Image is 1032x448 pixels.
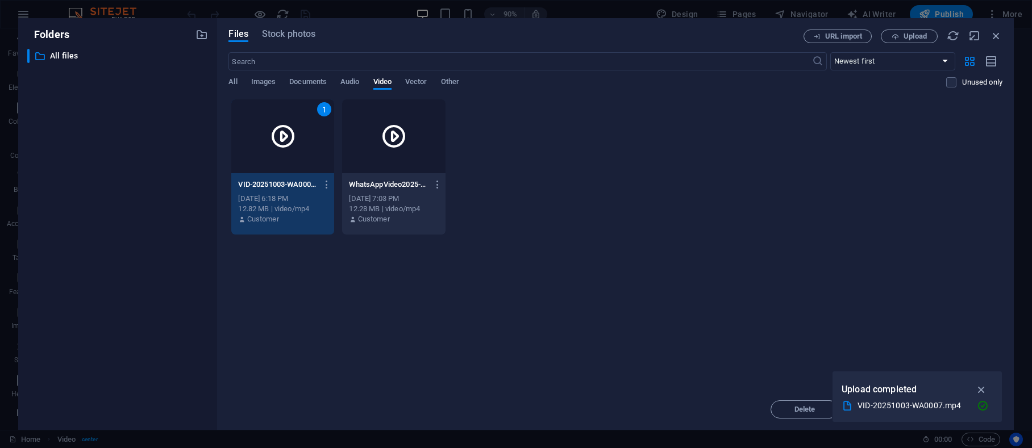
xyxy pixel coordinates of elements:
span: All [228,75,237,91]
button: URL import [804,30,872,43]
p: All files [50,49,188,62]
i: Close [990,30,1002,42]
span: Vector [405,75,427,91]
span: Stock photos [262,27,315,41]
div: ​ [27,49,30,63]
p: VID-20251003-WA0007-kDAi83Dw9NGvz5rNqgB1Vw.mp4 [238,179,317,190]
button: Upload [881,30,938,43]
button: Delete [771,400,839,418]
div: 12.82 MB | video/mp4 [238,204,327,214]
span: Other [441,75,459,91]
p: WhatsAppVideo2025-07-16at17.23.01_bd82c044-lLBzOPQDlhe9RP1ur3mbwg.mp4 [349,179,428,190]
input: Search [228,52,812,70]
p: Displays only files that are not in use on the website. Files added during this session can still... [962,77,1002,87]
div: VID-20251003-WA0007.mp4 [858,399,968,412]
span: Files [228,27,248,41]
span: URL import [825,33,862,40]
span: Audio [340,75,359,91]
p: Customer [358,214,390,224]
div: 1 [317,102,331,116]
div: 12.28 MB | video/mp4 [349,204,438,214]
i: Minimize [968,30,981,42]
p: Folders [27,27,69,42]
span: Images [251,75,276,91]
div: [DATE] 6:18 PM [238,194,327,204]
span: Upload [904,33,927,40]
p: Upload completed [842,382,917,397]
i: Reload [947,30,959,42]
span: Delete [794,406,815,413]
i: Create new folder [195,28,208,41]
span: Video [373,75,392,91]
span: Documents [289,75,327,91]
div: [DATE] 7:03 PM [349,194,438,204]
p: Customer [247,214,279,224]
